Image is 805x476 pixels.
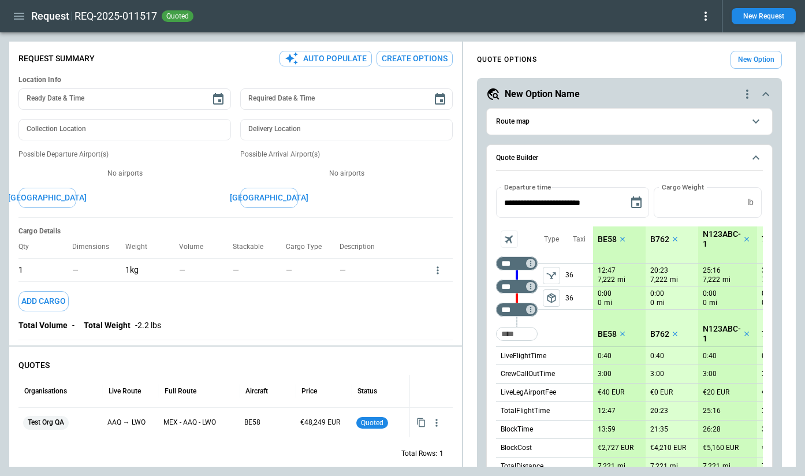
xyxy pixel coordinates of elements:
p: 20:23 [650,266,668,275]
p: €200 EUR [762,388,792,397]
button: New Option [731,51,782,69]
h6: Cargo Details [18,227,453,236]
p: €20 EUR [703,388,729,397]
p: 21:35 [650,425,668,434]
button: Quote Builder [496,145,763,172]
p: mi [657,298,665,308]
button: New Request [732,8,796,24]
p: N123ABC-1 [703,229,741,249]
p: - [72,321,74,330]
p: Total Volume [18,321,68,330]
p: mi [670,462,678,471]
button: Choose date [207,88,230,111]
p: €0 EUR [650,388,673,397]
p: Possible Arrival Airport(s) [240,150,453,159]
p: 26:28 [703,425,721,434]
h6: Location Info [18,76,453,84]
p: 1 [439,449,444,459]
p: - 2.2 lbs [135,321,161,330]
p: Taxi [573,235,586,244]
p: 7,221 [650,462,668,471]
p: Request Summary [18,54,95,64]
p: 13:59 [598,425,616,434]
button: Copy quote content [414,415,428,430]
p: No airports [18,169,231,178]
p: Cargo Type [286,243,331,251]
span: package_2 [546,292,557,304]
div: Quoted [356,408,405,437]
p: — [72,265,117,275]
p: 1 [18,265,23,275]
span: Type of sector [543,289,560,307]
p: 7,221 [703,462,720,471]
span: Test Org QA [23,408,69,437]
p: 0 [598,298,602,308]
p: Type [544,235,559,244]
p: 747F [762,329,780,339]
p: 7,221 [598,462,615,471]
button: left aligned [543,267,560,284]
p: €4,210 EUR [650,444,686,452]
p: 7,222 [703,275,720,285]
div: Organisations [24,387,67,395]
h2: REQ-2025-011517 [74,9,157,23]
p: Stackable [233,243,273,251]
p: 36 [565,287,593,309]
button: left aligned [543,289,560,307]
p: 7,222 [762,275,779,285]
p: Description [340,243,384,251]
p: 12:47 [598,407,616,415]
p: LiveLegAirportFee [501,388,556,397]
label: Cargo Weight [662,182,704,192]
button: Add Cargo [18,291,69,311]
p: Dimensions [72,243,118,251]
p: — [233,265,239,275]
button: Choose date [428,88,452,111]
p: — [286,265,330,275]
div: Too short [496,327,538,341]
button: Choose date, selected date is Oct 3, 2025 [625,191,648,214]
p: Possible Departure Airport(s) [18,150,231,159]
p: 36 [565,264,593,287]
p: 38:44 [762,407,780,415]
span: quoted [359,419,386,427]
p: Volume [179,243,213,251]
button: Route map [496,109,763,135]
div: Too short [496,280,538,293]
div: Price [301,387,317,395]
p: 25:16 [703,266,721,275]
p: N123ABC-1 [703,324,741,344]
p: €7,788 EUR [762,444,797,452]
p: BE58 [598,235,617,244]
p: Weight [125,243,156,251]
p: mi [617,462,625,471]
div: Full Route [165,387,196,395]
h6: Route map [496,118,530,125]
div: Live Route [109,387,141,395]
h1: Request [31,9,69,23]
div: Aircraft [245,387,268,395]
span: Type of sector [543,267,560,284]
p: BE58 [244,418,291,427]
p: BlockCost [501,443,532,453]
p: TotalDistance [501,462,543,471]
p: 1kg [125,265,139,275]
p: 39:56 [762,425,780,434]
div: No description [340,258,432,281]
p: 3:00 [703,370,717,378]
button: [GEOGRAPHIC_DATA] [240,188,298,208]
span: Aircraft selection [501,230,518,248]
p: No airports [240,169,453,178]
h6: Quote Builder [496,154,538,162]
button: Create Options [377,51,453,66]
p: 0:40 [762,352,776,360]
p: LiveFlightTime [501,351,546,361]
p: 7,222 [598,275,615,285]
p: B762 [650,235,669,244]
p: mi [670,275,678,285]
p: mi [709,298,717,308]
p: mi [604,298,612,308]
p: lb [747,198,754,207]
p: Total Weight [84,321,131,330]
p: 0 [650,298,654,308]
